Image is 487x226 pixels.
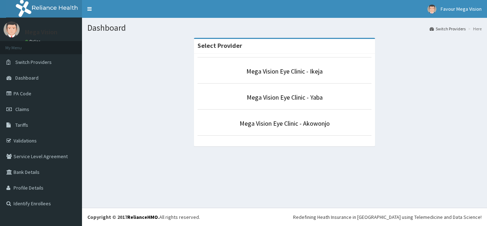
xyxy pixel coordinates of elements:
[15,106,29,112] span: Claims
[87,23,482,32] h1: Dashboard
[25,29,57,35] p: Mega Vision
[127,214,158,220] a: RelianceHMO
[15,59,52,65] span: Switch Providers
[15,122,28,128] span: Tariffs
[466,26,482,32] li: Here
[198,41,242,50] strong: Select Provider
[246,67,323,75] a: Mega Vision Eye Clinic - Ikeja
[240,119,330,127] a: Mega Vision Eye Clinic - Akowonjo
[430,26,466,32] a: Switch Providers
[87,214,159,220] strong: Copyright © 2017 .
[247,93,323,101] a: Mega Vision Eye Clinic - Yaba
[15,75,39,81] span: Dashboard
[82,208,487,226] footer: All rights reserved.
[293,214,482,221] div: Redefining Heath Insurance in [GEOGRAPHIC_DATA] using Telemedicine and Data Science!
[427,5,436,14] img: User Image
[4,21,20,37] img: User Image
[441,6,482,12] span: Favour Mega Vision
[25,39,42,44] a: Online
